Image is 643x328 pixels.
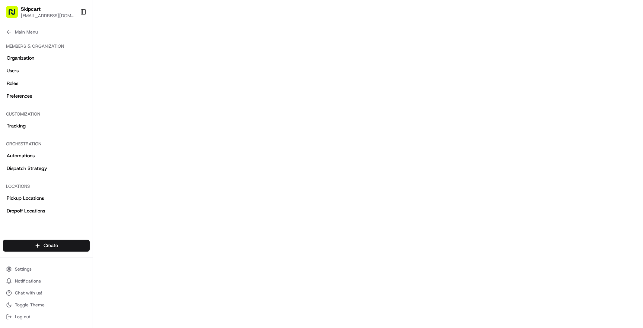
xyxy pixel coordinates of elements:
[3,40,90,52] div: Members & Organization
[15,266,32,272] span: Settings
[3,90,90,102] a: Preferences
[7,195,44,202] span: Pickup Locations
[3,288,90,298] button: Chat with us!
[3,205,90,217] a: Dropoff Locations
[44,242,58,249] span: Create
[21,5,41,13] button: Skipcart
[15,290,42,296] span: Chat with us!
[3,78,90,89] a: Roles
[15,278,41,284] span: Notifications
[7,123,26,129] span: Tracking
[7,67,19,74] span: Users
[3,300,90,310] button: Toggle Theme
[3,138,90,150] div: Orchestration
[3,108,90,120] div: Customization
[3,192,90,204] a: Pickup Locations
[7,152,35,159] span: Automations
[3,52,90,64] a: Organization
[3,264,90,274] button: Settings
[3,180,90,192] div: Locations
[3,27,90,37] button: Main Menu
[3,276,90,286] button: Notifications
[3,65,90,77] a: Users
[7,80,18,87] span: Roles
[7,55,34,61] span: Organization
[3,150,90,162] a: Automations
[7,208,45,214] span: Dropoff Locations
[7,165,47,172] span: Dispatch Strategy
[3,3,77,21] button: Skipcart[EMAIL_ADDRESS][DOMAIN_NAME]
[7,93,32,100] span: Preferences
[3,163,90,174] a: Dispatch Strategy
[3,312,90,322] button: Log out
[3,240,90,252] button: Create
[3,120,90,132] a: Tracking
[21,13,74,19] button: [EMAIL_ADDRESS][DOMAIN_NAME]
[15,302,45,308] span: Toggle Theme
[15,29,38,35] span: Main Menu
[15,314,30,320] span: Log out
